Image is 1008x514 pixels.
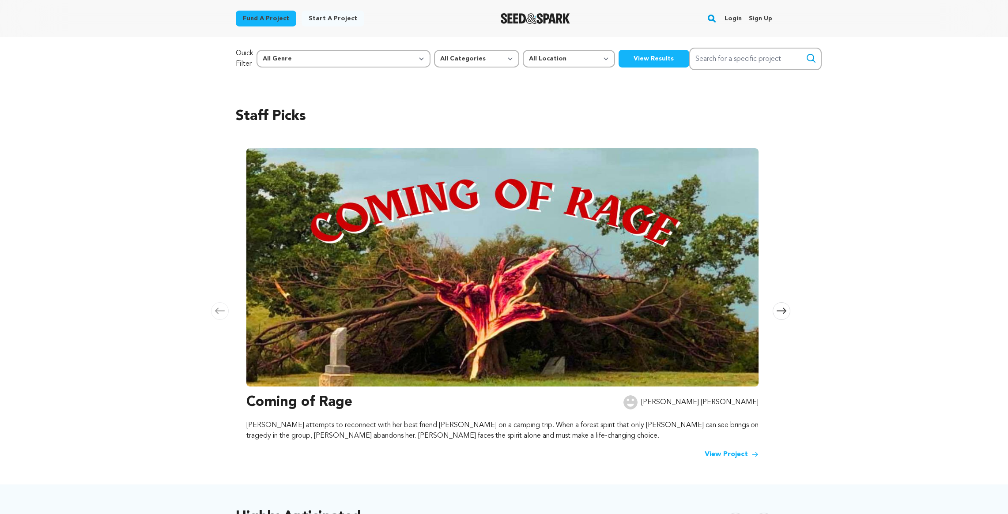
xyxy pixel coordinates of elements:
h2: Staff Picks [236,106,773,127]
a: View Project [705,449,759,460]
input: Search for a specific project [689,48,822,70]
a: Fund a project [236,11,296,26]
a: Sign up [749,11,772,26]
p: Quick Filter [236,48,253,69]
img: Seed&Spark Logo Dark Mode [501,13,570,24]
img: user.png [623,395,638,409]
h3: Coming of Rage [246,392,352,413]
a: Login [725,11,742,26]
button: View Results [619,50,689,68]
a: Seed&Spark Homepage [501,13,570,24]
p: [PERSON_NAME] [PERSON_NAME] [641,397,759,408]
img: Coming of Rage image [246,148,759,386]
p: [PERSON_NAME] attempts to reconnect with her best friend [PERSON_NAME] on a camping trip. When a ... [246,420,759,441]
a: Start a project [302,11,364,26]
